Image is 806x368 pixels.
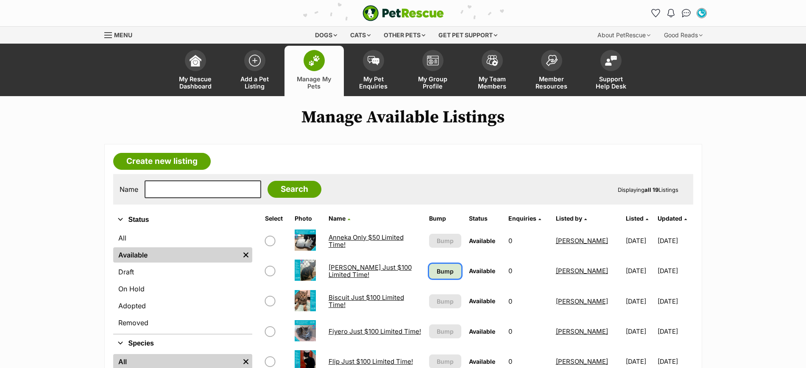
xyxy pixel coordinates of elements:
[437,297,454,306] span: Bump
[695,6,708,20] button: My account
[268,181,321,198] input: Search
[403,46,463,96] a: My Group Profile
[329,233,404,249] a: Anneka Only $50 Limited Time!
[240,247,252,263] a: Remove filter
[505,317,551,346] td: 0
[682,9,691,17] img: chat-41dd97257d64d25036548639549fe6c8038ab92f7586957e7f3b1b290dea8141.svg
[605,55,617,66] img: help-desk-icon-fdf02630f3aa405de69fd3d07c3f3aa587a6932b1a1747fa1d2bba05be0121f9.svg
[618,186,678,193] span: Displaying Listings
[414,75,452,90] span: My Group Profile
[533,75,571,90] span: Member Resources
[486,55,498,66] img: team-members-icon-5396bd8760b3fe7c0b43da4ab00e1e3bb1a5d9ba89233759b79545d2d3fc5d0d.svg
[697,9,706,17] img: Sayla Kimber profile pic
[113,229,252,334] div: Status
[556,215,587,222] a: Listed by
[591,27,656,44] div: About PetRescue
[469,328,495,335] span: Available
[176,75,215,90] span: My Rescue Dashboard
[113,298,252,313] a: Adopted
[437,236,454,245] span: Bump
[469,267,495,274] span: Available
[658,287,692,316] td: [DATE]
[329,357,413,365] a: Flip Just $100 Limited Time!
[658,256,692,285] td: [DATE]
[556,267,608,275] a: [PERSON_NAME]
[166,46,225,96] a: My Rescue Dashboard
[113,214,252,225] button: Status
[426,212,465,225] th: Bump
[680,6,693,20] a: Conversations
[427,55,439,66] img: group-profile-icon-3fa3cf56718a62981997c0bc7e787c4b2cf8bcc04b72c1350f741eb67cf2f40e.svg
[658,215,687,222] a: Updated
[113,264,252,279] a: Draft
[308,55,320,66] img: manage-my-pets-icon-02211641906a0b7f246fdf0571729dbe1e7629f14944591b6c1af311fb30b64b.svg
[556,215,582,222] span: Listed by
[344,46,403,96] a: My Pet Enquiries
[295,75,333,90] span: Manage My Pets
[592,75,630,90] span: Support Help Desk
[463,46,522,96] a: My Team Members
[113,338,252,349] button: Species
[249,55,261,66] img: add-pet-listing-icon-0afa8454b4691262ce3f59096e99ab1cd57d4a30225e0717b998d2c9b9846f56.svg
[508,215,536,222] span: translation missing: en.admin.listings.index.attributes.enquiries
[649,6,708,20] ul: Account quick links
[363,5,444,21] img: logo-e224e6f780fb5917bec1dbf3a21bbac754714ae5b6737aabdf751b685950b380.svg
[291,212,324,225] th: Photo
[644,186,658,193] strong: all 19
[329,263,412,279] a: [PERSON_NAME] Just $100 Limited Time!
[113,315,252,330] a: Removed
[113,247,240,263] a: Available
[556,357,608,365] a: [PERSON_NAME]
[120,185,138,193] label: Name
[626,215,648,222] a: Listed
[622,287,657,316] td: [DATE]
[466,212,505,225] th: Status
[658,226,692,255] td: [DATE]
[113,153,211,170] a: Create new listing
[664,6,678,20] button: Notifications
[649,6,663,20] a: Favourites
[429,264,461,279] a: Bump
[522,46,581,96] a: Member Resources
[469,297,495,304] span: Available
[113,230,252,246] a: All
[329,293,404,309] a: Biscuit Just $100 Limited Time!
[508,215,541,222] a: Enquiries
[113,281,252,296] a: On Hold
[329,327,421,335] a: Fiyero Just $100 Limited Time!
[354,75,393,90] span: My Pet Enquiries
[581,46,641,96] a: Support Help Desk
[368,56,379,65] img: pet-enquiries-icon-7e3ad2cf08bfb03b45e93fb7055b45f3efa6380592205ae92323e6603595dc1f.svg
[505,226,551,255] td: 0
[225,46,284,96] a: Add a Pet Listing
[556,297,608,305] a: [PERSON_NAME]
[505,256,551,285] td: 0
[344,27,377,44] div: Cats
[556,327,608,335] a: [PERSON_NAME]
[546,55,558,66] img: member-resources-icon-8e73f808a243e03378d46382f2149f9095a855e16c252ad45f914b54edf8863c.svg
[104,27,138,42] a: Menu
[309,27,343,44] div: Dogs
[473,75,511,90] span: My Team Members
[363,5,444,21] a: PetRescue
[667,9,674,17] img: notifications-46538b983faf8c2785f20acdc204bb7945ddae34d4c08c2a6579f10ce5e182be.svg
[236,75,274,90] span: Add a Pet Listing
[658,27,708,44] div: Good Reads
[469,237,495,244] span: Available
[378,27,431,44] div: Other pets
[469,358,495,365] span: Available
[626,215,644,222] span: Listed
[622,256,657,285] td: [DATE]
[429,234,461,248] button: Bump
[437,327,454,336] span: Bump
[114,31,132,39] span: Menu
[658,317,692,346] td: [DATE]
[262,212,290,225] th: Select
[622,226,657,255] td: [DATE]
[437,267,454,276] span: Bump
[505,287,551,316] td: 0
[329,215,350,222] a: Name
[429,294,461,308] button: Bump
[329,215,346,222] span: Name
[429,324,461,338] button: Bump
